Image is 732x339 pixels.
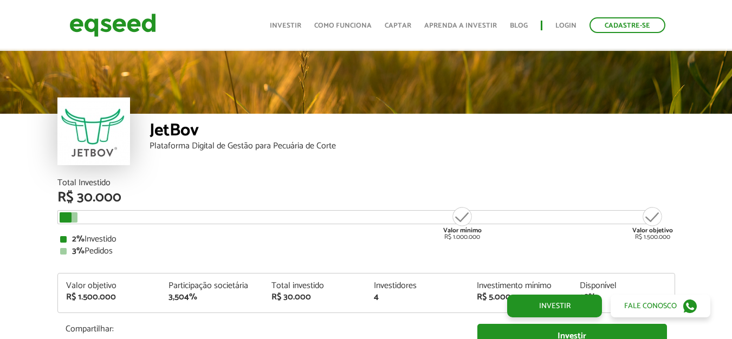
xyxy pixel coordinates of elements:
div: Total Investido [57,179,675,187]
div: Plataforma Digital de Gestão para Pecuária de Corte [150,142,675,151]
div: Total investido [271,282,358,290]
div: 4 [374,293,461,302]
p: Compartilhar: [66,324,461,334]
div: R$ 1.000.000 [442,206,483,240]
div: R$ 1.500.000 [632,206,673,240]
img: EqSeed [69,11,156,40]
a: Login [555,22,576,29]
div: Participação societária [169,282,255,290]
a: Aprenda a investir [424,22,497,29]
div: Investido [60,235,672,244]
div: 98% [580,293,666,302]
a: Captar [385,22,411,29]
a: Investir [270,22,301,29]
strong: Valor objetivo [632,225,673,236]
div: R$ 30.000 [271,293,358,302]
div: 3,504% [169,293,255,302]
div: R$ 30.000 [57,191,675,205]
div: Investidores [374,282,461,290]
a: Cadastre-se [590,17,665,33]
div: Disponível [580,282,666,290]
div: R$ 5.000 [477,293,563,302]
div: JetBov [150,122,675,142]
strong: 2% [72,232,85,246]
a: Investir [507,295,602,317]
a: Fale conosco [611,295,710,317]
strong: Valor mínimo [443,225,482,236]
div: Investimento mínimo [477,282,563,290]
strong: 3% [72,244,85,258]
div: R$ 1.500.000 [66,293,153,302]
div: Valor objetivo [66,282,153,290]
a: Blog [510,22,528,29]
div: Pedidos [60,247,672,256]
a: Como funciona [314,22,372,29]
